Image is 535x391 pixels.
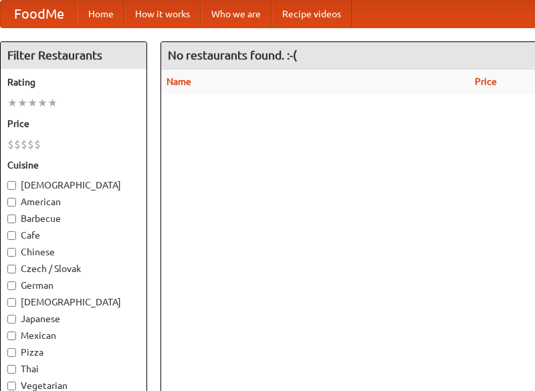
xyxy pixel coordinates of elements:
input: German [7,281,16,290]
a: How it works [124,1,201,27]
input: Mexican [7,332,16,340]
label: Czech / Slovak [7,262,140,275]
li: ★ [7,96,17,110]
label: Thai [7,362,140,376]
label: Cafe [7,229,140,242]
input: [DEMOGRAPHIC_DATA] [7,298,16,307]
label: Mexican [7,329,140,342]
a: Recipe videos [272,1,352,27]
input: Czech / Slovak [7,265,16,273]
label: German [7,279,140,292]
label: American [7,195,140,209]
input: Barbecue [7,215,16,223]
input: Pizza [7,348,16,357]
li: $ [34,137,41,152]
a: Price [475,76,497,87]
ng-pluralize: No restaurants found. :-( [168,49,297,61]
label: [DEMOGRAPHIC_DATA] [7,295,140,309]
input: American [7,198,16,207]
label: Barbecue [7,212,140,225]
a: Who we are [201,1,272,27]
input: Japanese [7,315,16,323]
h4: Filter Restaurants [1,42,146,69]
label: Chinese [7,245,140,259]
input: Thai [7,365,16,374]
h5: Cuisine [7,158,140,172]
label: [DEMOGRAPHIC_DATA] [7,178,140,192]
input: Chinese [7,248,16,257]
a: Home [78,1,124,27]
label: Japanese [7,312,140,325]
li: $ [7,137,14,152]
li: $ [21,137,27,152]
a: Name [167,76,191,87]
h5: Price [7,117,140,130]
li: ★ [27,96,37,110]
input: Cafe [7,231,16,240]
input: [DEMOGRAPHIC_DATA] [7,181,16,190]
li: $ [27,137,34,152]
li: $ [14,137,21,152]
label: Pizza [7,346,140,359]
li: ★ [17,96,27,110]
li: ★ [47,96,58,110]
input: Vegetarian [7,382,16,390]
h5: Rating [7,76,140,89]
a: FoodMe [1,1,78,27]
li: ★ [37,96,47,110]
